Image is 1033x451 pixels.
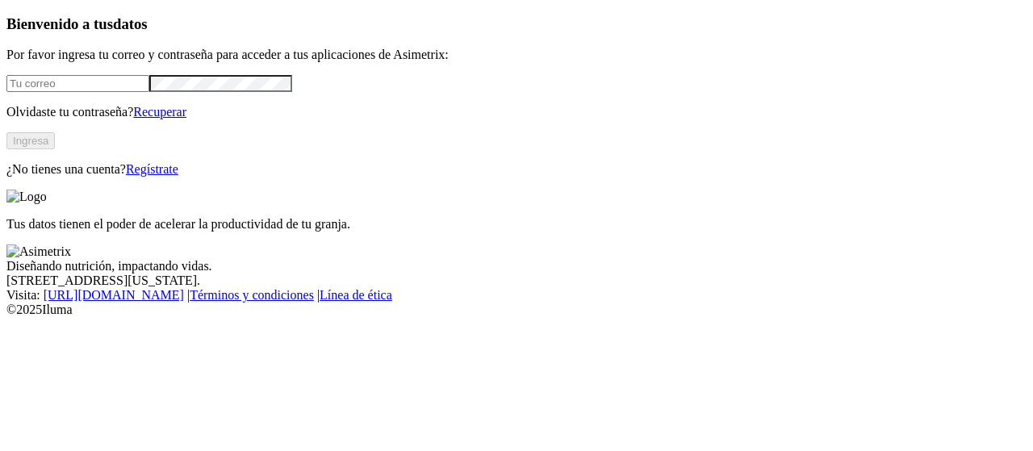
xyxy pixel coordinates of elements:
img: Asimetrix [6,244,71,259]
a: [URL][DOMAIN_NAME] [44,288,184,302]
a: Regístrate [126,162,178,176]
p: Por favor ingresa tu correo y contraseña para acceder a tus aplicaciones de Asimetrix: [6,48,1027,62]
div: Diseñando nutrición, impactando vidas. [6,259,1027,274]
span: datos [113,15,148,32]
p: Tus datos tienen el poder de acelerar la productividad de tu granja. [6,217,1027,232]
div: Visita : | | [6,288,1027,303]
input: Tu correo [6,75,149,92]
button: Ingresa [6,132,55,149]
h3: Bienvenido a tus [6,15,1027,33]
p: ¿No tienes una cuenta? [6,162,1027,177]
img: Logo [6,190,47,204]
a: Recuperar [133,105,186,119]
div: [STREET_ADDRESS][US_STATE]. [6,274,1027,288]
a: Términos y condiciones [190,288,314,302]
p: Olvidaste tu contraseña? [6,105,1027,119]
a: Línea de ética [320,288,392,302]
div: © 2025 Iluma [6,303,1027,317]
